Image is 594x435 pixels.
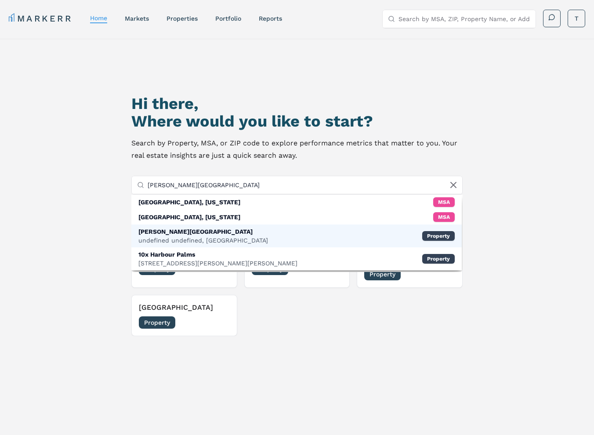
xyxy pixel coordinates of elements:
[139,316,175,329] span: Property
[139,302,230,313] h3: [GEOGRAPHIC_DATA]
[131,195,462,210] div: MSA: Lake City, Georgia
[364,268,401,280] span: Property
[138,250,297,259] div: 10x Harbour Palms
[138,259,297,268] div: [STREET_ADDRESS][PERSON_NAME][PERSON_NAME]
[138,198,240,207] div: [GEOGRAPHIC_DATA], [US_STATE]
[131,195,462,270] div: Suggestions
[422,231,455,241] div: Property
[138,213,240,221] div: [GEOGRAPHIC_DATA], [US_STATE]
[131,225,462,247] div: Property: Walton Lakes
[138,236,268,245] div: undefined undefined, [GEOGRAPHIC_DATA]
[9,12,72,25] a: MARKERR
[131,295,237,336] button: Remove Fifth Street Place[GEOGRAPHIC_DATA]Property[DATE]
[90,14,107,22] a: home
[398,10,530,28] input: Search by MSA, ZIP, Property Name, or Address
[131,247,462,270] div: Property: 10x Harbour Palms
[568,10,585,27] button: T
[167,15,198,22] a: properties
[131,95,463,112] h1: Hi there,
[433,197,455,207] div: MSA
[131,137,463,162] p: Search by Property, MSA, or ZIP code to explore performance metrics that matter to you. Your real...
[435,270,455,279] span: [DATE]
[148,176,457,194] input: Search by MSA, ZIP, Property Name, or Address
[422,254,455,264] div: Property
[131,210,462,225] div: MSA: Walton, Kansas
[210,318,230,327] span: [DATE]
[433,212,455,222] div: MSA
[215,15,241,22] a: Portfolio
[131,112,463,130] h2: Where would you like to start?
[575,14,579,23] span: T
[125,15,149,22] a: markets
[259,15,282,22] a: reports
[138,227,268,236] div: [PERSON_NAME][GEOGRAPHIC_DATA]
